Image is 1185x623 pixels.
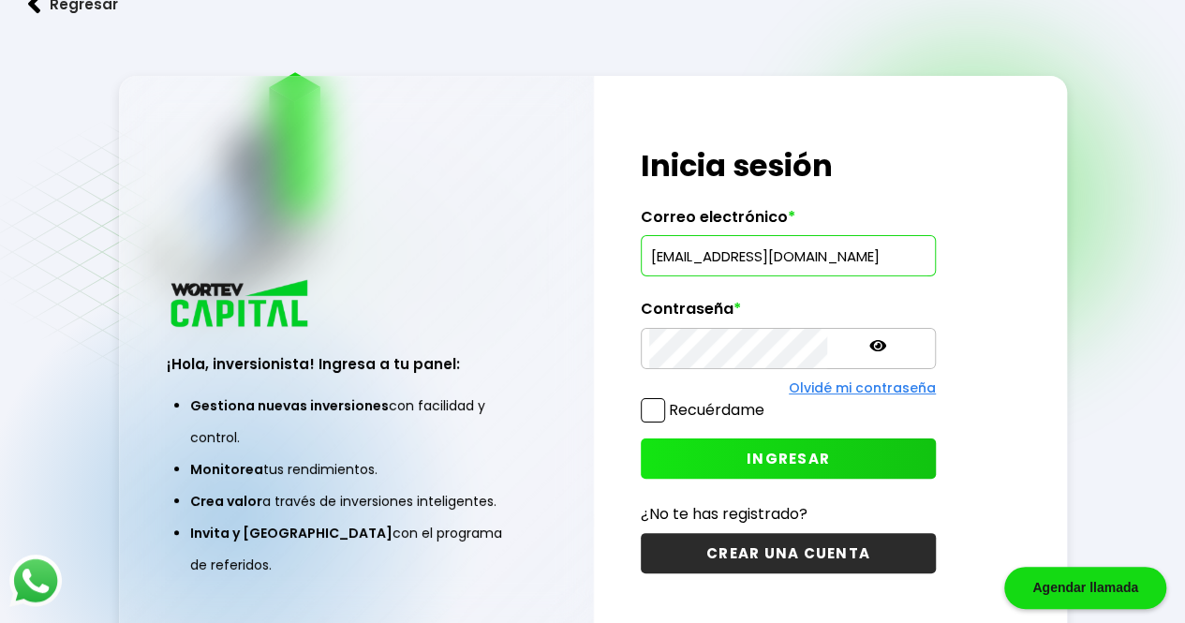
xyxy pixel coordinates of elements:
[641,438,936,479] button: INGRESAR
[641,502,936,573] a: ¿No te has registrado?CREAR UNA CUENTA
[190,492,262,511] span: Crea valor
[190,517,522,581] li: con el programa de referidos.
[1004,567,1166,609] div: Agendar llamada
[789,378,936,397] a: Olvidé mi contraseña
[190,485,522,517] li: a través de inversiones inteligentes.
[641,208,936,236] label: Correo electrónico
[641,502,936,526] p: ¿No te has registrado?
[747,449,830,468] span: INGRESAR
[167,277,315,333] img: logo_wortev_capital
[167,353,545,375] h3: ¡Hola, inversionista! Ingresa a tu panel:
[9,555,62,607] img: logos_whatsapp-icon.242b2217.svg
[190,390,522,453] li: con facilidad y control.
[641,300,936,328] label: Contraseña
[190,453,522,485] li: tus rendimientos.
[641,533,936,573] button: CREAR UNA CUENTA
[190,460,263,479] span: Monitorea
[641,143,936,188] h1: Inicia sesión
[669,399,764,421] label: Recuérdame
[649,236,927,275] input: hola@wortev.capital
[190,524,393,542] span: Invita y [GEOGRAPHIC_DATA]
[190,396,389,415] span: Gestiona nuevas inversiones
